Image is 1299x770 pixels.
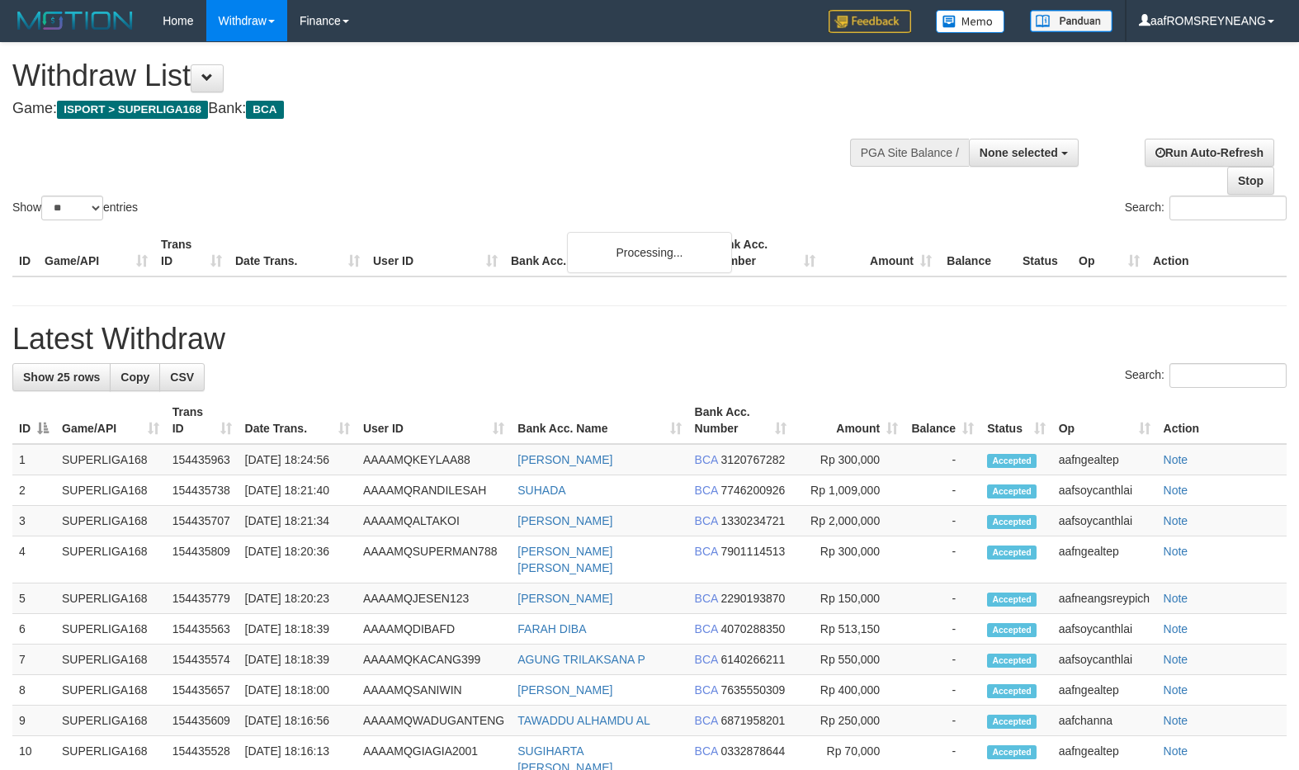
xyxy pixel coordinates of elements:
td: - [905,475,980,506]
td: Rp 250,000 [793,706,905,736]
a: AGUNG TRILAKSANA P [517,653,645,666]
td: SUPERLIGA168 [55,645,166,675]
td: - [905,614,980,645]
td: SUPERLIGA168 [55,614,166,645]
th: Op: activate to sort column ascending [1052,397,1157,444]
td: 5 [12,583,55,614]
td: SUPERLIGA168 [55,444,166,475]
span: BCA [695,453,718,466]
th: Amount [822,229,938,276]
th: Bank Acc. Name: activate to sort column ascending [511,397,687,444]
td: AAAAMQJESEN123 [357,583,511,614]
span: Copy 1330234721 to clipboard [720,514,785,527]
td: [DATE] 18:21:40 [239,475,357,506]
td: 154435779 [166,583,239,614]
td: SUPERLIGA168 [55,706,166,736]
td: SUPERLIGA168 [55,583,166,614]
span: BCA [695,653,718,666]
td: SUPERLIGA168 [55,536,166,583]
span: ISPORT > SUPERLIGA168 [57,101,208,119]
span: BCA [695,592,718,605]
td: 7 [12,645,55,675]
td: - [905,645,980,675]
td: 9 [12,706,55,736]
span: Copy 4070288350 to clipboard [720,622,785,635]
th: ID [12,229,38,276]
td: 154435809 [166,536,239,583]
span: Copy 3120767282 to clipboard [720,453,785,466]
span: None selected [980,146,1058,159]
img: panduan.png [1030,10,1112,32]
td: 1 [12,444,55,475]
td: [DATE] 18:16:56 [239,706,357,736]
td: aafchanna [1052,706,1157,736]
td: aafsoycanthlai [1052,614,1157,645]
span: Copy 7901114513 to clipboard [720,545,785,558]
td: AAAAMQRANDILESAH [357,475,511,506]
span: Accepted [987,454,1037,468]
th: Game/API: activate to sort column ascending [55,397,166,444]
td: AAAAMQALTAKOI [357,506,511,536]
a: SUHADA [517,484,565,497]
th: Action [1157,397,1287,444]
button: None selected [969,139,1079,167]
span: Copy 7635550309 to clipboard [720,683,785,697]
img: MOTION_logo.png [12,8,138,33]
span: BCA [246,101,283,119]
a: Run Auto-Refresh [1145,139,1274,167]
td: Rp 300,000 [793,536,905,583]
span: Show 25 rows [23,371,100,384]
td: [DATE] 18:18:00 [239,675,357,706]
td: aafngealtep [1052,536,1157,583]
td: AAAAMQSANIWIN [357,675,511,706]
td: AAAAMQWADUGANTENG [357,706,511,736]
a: [PERSON_NAME] [PERSON_NAME] [517,545,612,574]
td: SUPERLIGA168 [55,675,166,706]
div: PGA Site Balance / [850,139,969,167]
a: Note [1164,683,1188,697]
td: AAAAMQKACANG399 [357,645,511,675]
th: Bank Acc. Number: activate to sort column ascending [688,397,793,444]
span: Accepted [987,484,1037,498]
td: [DATE] 18:20:23 [239,583,357,614]
td: 154435563 [166,614,239,645]
a: FARAH DIBA [517,622,586,635]
td: 154435738 [166,475,239,506]
a: Note [1164,514,1188,527]
span: Accepted [987,654,1037,668]
a: [PERSON_NAME] [517,453,612,466]
td: 154435609 [166,706,239,736]
label: Search: [1125,196,1287,220]
select: Showentries [41,196,103,220]
span: BCA [695,683,718,697]
th: Amount: activate to sort column ascending [793,397,905,444]
td: 6 [12,614,55,645]
a: Copy [110,363,160,391]
th: Bank Acc. Name [504,229,706,276]
a: Note [1164,545,1188,558]
td: SUPERLIGA168 [55,475,166,506]
td: Rp 550,000 [793,645,905,675]
td: 8 [12,675,55,706]
h1: Latest Withdraw [12,323,1287,356]
th: User ID: activate to sort column ascending [357,397,511,444]
label: Show entries [12,196,138,220]
th: Status [1016,229,1072,276]
th: User ID [366,229,504,276]
h1: Withdraw List [12,59,849,92]
th: Balance [938,229,1016,276]
th: Date Trans.: activate to sort column ascending [239,397,357,444]
td: 2 [12,475,55,506]
a: Note [1164,714,1188,727]
td: AAAAMQKEYLAA88 [357,444,511,475]
td: - [905,583,980,614]
th: Date Trans. [229,229,366,276]
span: Accepted [987,593,1037,607]
th: Balance: activate to sort column ascending [905,397,980,444]
a: Note [1164,653,1188,666]
a: Note [1164,744,1188,758]
td: - [905,675,980,706]
td: 154435657 [166,675,239,706]
span: Copy 7746200926 to clipboard [720,484,785,497]
th: Action [1146,229,1287,276]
